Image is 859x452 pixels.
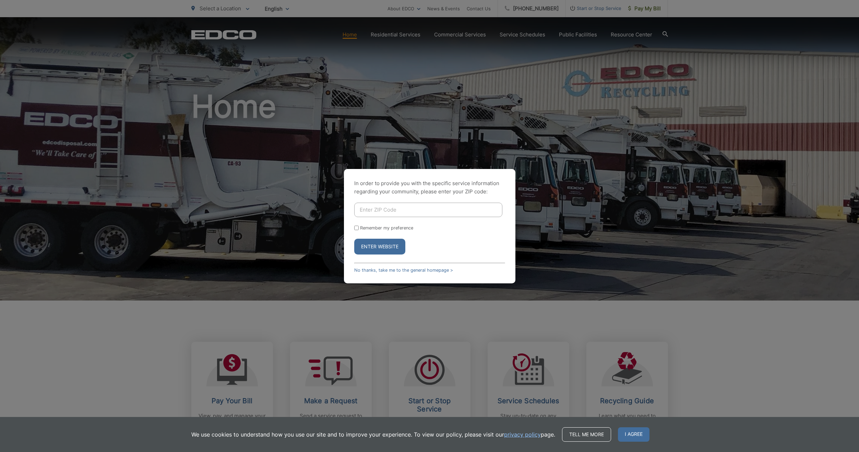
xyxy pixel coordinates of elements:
p: In order to provide you with the specific service information regarding your community, please en... [354,179,505,196]
span: I agree [618,427,649,442]
label: Remember my preference [360,225,413,230]
a: Tell me more [562,427,611,442]
p: We use cookies to understand how you use our site and to improve your experience. To view our pol... [191,430,555,439]
input: Enter ZIP Code [354,203,502,217]
a: privacy policy [504,430,541,439]
button: Enter Website [354,239,405,255]
a: No thanks, take me to the general homepage > [354,268,453,273]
